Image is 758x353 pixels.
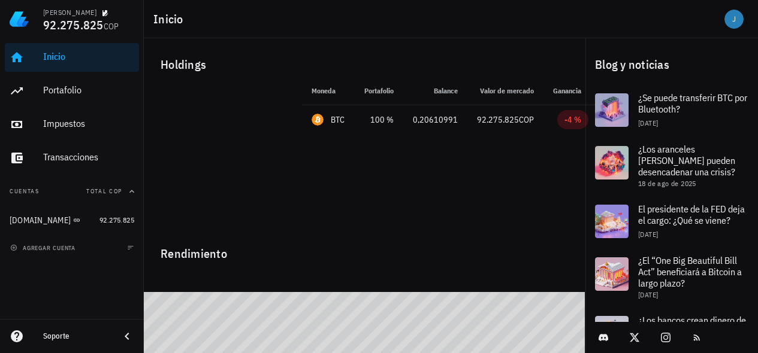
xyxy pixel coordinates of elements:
div: 0,20610991 [413,114,458,126]
a: Impuestos [5,110,139,139]
span: Total COP [86,187,122,195]
div: Holdings [151,45,578,84]
div: Rendimiento [151,235,578,263]
div: Portafolio [43,84,134,96]
div: -4 % [564,114,581,126]
button: CuentasTotal COP [5,177,139,206]
th: Portafolio [355,77,403,105]
div: BTC-icon [312,114,324,126]
span: ¿Se puede transferir BTC por Bluetooth? [638,92,747,115]
th: Valor de mercado [467,77,543,105]
div: Blog y noticias [585,45,758,84]
span: COP [519,114,534,125]
span: El presidente de la FED deja el cargo: ¿Qué se viene? [638,203,745,226]
span: ¿Los aranceles [PERSON_NAME] pueden desencadenar una crisis? [638,143,735,178]
a: ¿Los aranceles [PERSON_NAME] pueden desencadenar una crisis? 18 de ago de 2025 [585,136,758,195]
a: Transacciones [5,144,139,172]
th: Moneda [302,77,355,105]
span: 92.275.825 [99,215,134,224]
div: BTC [331,114,345,126]
div: Soporte [43,331,110,341]
span: COP [104,21,119,32]
img: LedgiFi [10,10,29,29]
span: [DATE] [638,290,658,299]
a: Portafolio [5,77,139,105]
a: Inicio [5,43,139,72]
span: 92.275.825 [477,114,519,125]
a: [DOMAIN_NAME] 92.275.825 [5,206,139,235]
div: [PERSON_NAME] [43,8,96,17]
div: 100 % [364,114,394,126]
div: [DOMAIN_NAME] [10,215,71,226]
span: [DATE] [638,230,658,239]
div: avatar [724,10,744,29]
span: 92.275.825 [43,17,104,33]
a: El presidente de la FED deja el cargo: ¿Qué se viene? [DATE] [585,195,758,248]
div: Impuestos [43,118,134,129]
h1: Inicio [153,10,188,29]
span: 18 de ago de 2025 [638,179,696,188]
button: agregar cuenta [7,242,81,254]
a: ¿El “One Big Beautiful Bill Act” beneficiará a Bitcoin a largo plazo? [DATE] [585,248,758,306]
span: [DATE] [638,118,658,127]
span: Ganancia [553,86,588,95]
th: Balance [403,77,467,105]
span: agregar cuenta [13,244,76,252]
div: Transacciones [43,151,134,163]
span: ¿El “One Big Beautiful Bill Act” beneficiará a Bitcoin a largo plazo? [638,254,742,289]
a: ¿Se puede transferir BTC por Bluetooth? [DATE] [585,84,758,136]
div: Inicio [43,51,134,62]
